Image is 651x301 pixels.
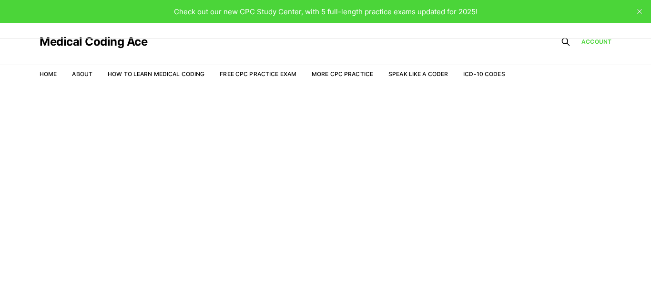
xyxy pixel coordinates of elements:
a: Medical Coding Ace [40,36,147,48]
a: How to Learn Medical Coding [108,70,204,78]
a: Home [40,70,57,78]
a: Account [581,38,611,46]
a: More CPC Practice [312,70,373,78]
span: Check out our new CPC Study Center, with 5 full-length practice exams updated for 2025! [174,7,478,16]
iframe: portal-trigger [601,254,651,301]
a: Free CPC Practice Exam [220,70,296,78]
a: About [72,70,92,78]
button: close [632,4,647,19]
a: Speak Like a Coder [388,70,448,78]
a: ICD-10 Codes [463,70,505,78]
